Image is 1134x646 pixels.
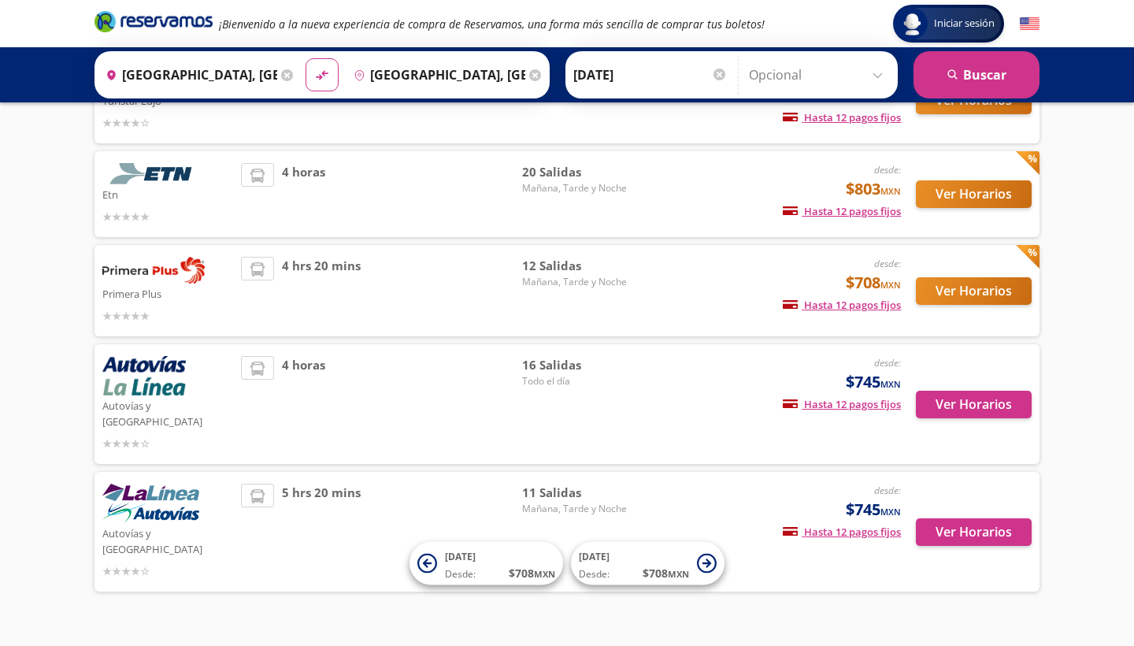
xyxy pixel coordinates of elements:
[1020,14,1039,34] button: English
[282,257,361,325] span: 4 hrs 20 mins
[783,298,901,312] span: Hasta 12 pagos fijos
[509,565,555,581] span: $ 708
[522,356,632,374] span: 16 Salidas
[880,185,901,197] small: MXN
[846,271,901,295] span: $708
[668,568,689,580] small: MXN
[846,370,901,394] span: $745
[522,484,632,502] span: 11 Salidas
[522,181,632,195] span: Mañana, Tarde y Noche
[102,395,233,429] p: Autovías y [GEOGRAPHIC_DATA]
[846,177,901,201] span: $803
[282,163,325,225] span: 4 horas
[445,567,476,581] span: Desde:
[846,498,901,522] span: $745
[643,565,689,581] span: $ 708
[783,204,901,218] span: Hasta 12 pagos fijos
[928,16,1001,32] span: Iniciar sesión
[579,567,610,581] span: Desde:
[571,542,724,585] button: [DATE]Desde:$708MXN
[916,277,1032,305] button: Ver Horarios
[522,257,632,275] span: 12 Salidas
[282,356,325,452] span: 4 horas
[102,484,199,523] img: Autovías y La Línea
[282,484,361,580] span: 5 hrs 20 mins
[880,378,901,390] small: MXN
[522,374,632,388] span: Todo el día
[880,279,901,291] small: MXN
[916,518,1032,546] button: Ver Horarios
[874,356,901,369] em: desde:
[783,397,901,411] span: Hasta 12 pagos fijos
[522,502,632,516] span: Mañana, Tarde y Noche
[102,257,205,284] img: Primera Plus
[783,110,901,124] span: Hasta 12 pagos fijos
[219,17,765,32] em: ¡Bienvenido a la nueva experiencia de compra de Reservamos, una forma más sencilla de comprar tus...
[102,356,186,395] img: Autovías y La Línea
[880,506,901,518] small: MXN
[916,391,1032,418] button: Ver Horarios
[102,184,233,203] p: Etn
[874,484,901,497] em: desde:
[347,55,525,95] input: Buscar Destino
[445,550,476,563] span: [DATE]
[94,9,213,33] i: Brand Logo
[409,542,563,585] button: [DATE]Desde:$708MXN
[99,55,277,95] input: Buscar Origen
[94,9,213,38] a: Brand Logo
[874,257,901,270] em: desde:
[102,284,233,303] p: Primera Plus
[913,51,1039,98] button: Buscar
[573,55,728,95] input: Elegir Fecha
[579,550,610,563] span: [DATE]
[534,568,555,580] small: MXN
[102,163,205,184] img: Etn
[522,275,632,289] span: Mañana, Tarde y Noche
[874,163,901,176] em: desde:
[749,55,890,95] input: Opcional
[783,525,901,539] span: Hasta 12 pagos fijos
[916,180,1032,208] button: Ver Horarios
[522,163,632,181] span: 20 Salidas
[102,523,233,557] p: Autovías y [GEOGRAPHIC_DATA]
